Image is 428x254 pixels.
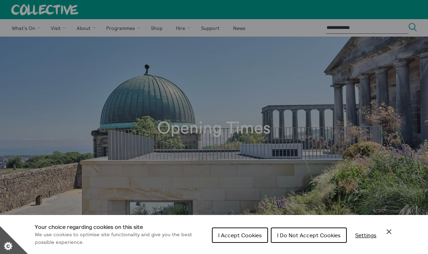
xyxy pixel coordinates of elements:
[350,228,382,242] button: Settings
[277,232,341,239] span: I Do Not Accept Cookies
[385,228,393,236] button: Close Cookie Control
[355,232,376,239] span: Settings
[218,232,262,239] span: I Accept Cookies
[35,231,206,246] p: We use cookies to optimise site functionality and give you the best possible experience.
[35,223,206,231] h1: Your choice regarding cookies on this site
[212,228,268,243] button: I Accept Cookies
[271,228,347,243] button: I Do Not Accept Cookies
